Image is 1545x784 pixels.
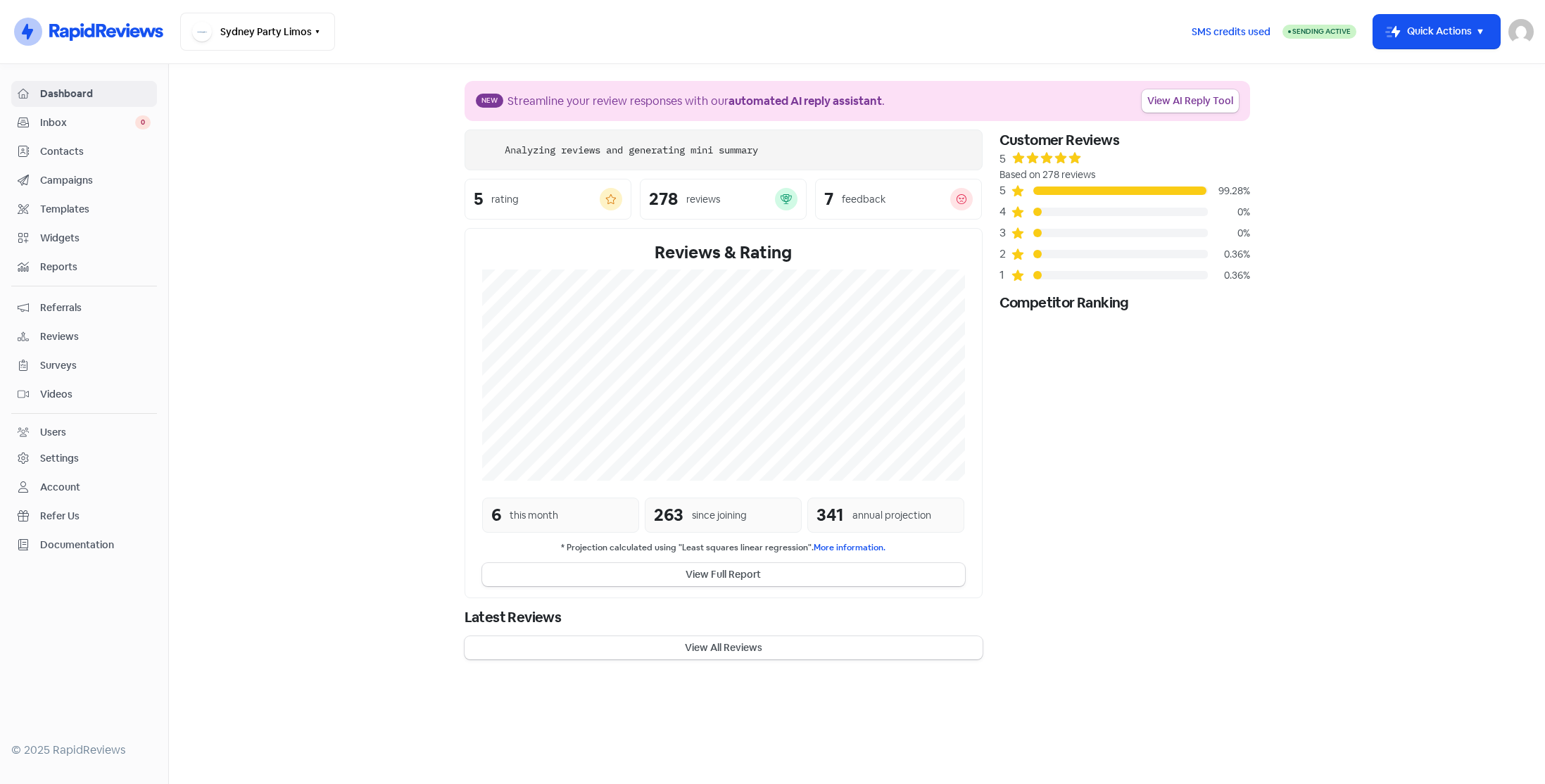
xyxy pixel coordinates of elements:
[11,503,157,529] a: Refer Us
[852,508,931,523] div: annual projection
[999,203,1011,220] div: 4
[1208,184,1250,198] div: 99.28%
[999,129,1250,151] div: Customer Reviews
[11,254,157,280] a: Reports
[40,144,151,159] span: Contacts
[1208,247,1250,262] div: 0.36%
[482,240,965,265] div: Reviews & Rating
[40,387,151,402] span: Videos
[649,191,678,208] div: 278
[135,115,151,129] span: 0
[814,542,885,553] a: More information.
[11,445,157,472] a: Settings
[40,358,151,373] span: Surveys
[40,231,151,246] span: Widgets
[729,94,882,108] b: automated AI reply assistant
[824,191,833,208] div: 7
[40,202,151,217] span: Templates
[507,93,885,110] div: Streamline your review responses with our .
[1192,25,1270,39] span: SMS credits used
[11,225,157,251] a: Widgets
[816,502,844,528] div: 341
[1180,23,1282,38] a: SMS credits used
[40,451,79,466] div: Settings
[11,474,157,500] a: Account
[654,502,683,528] div: 263
[40,301,151,315] span: Referrals
[40,115,135,130] span: Inbox
[999,267,1011,284] div: 1
[11,353,157,379] a: Surveys
[1508,19,1534,44] img: User
[40,425,66,440] div: Users
[1292,27,1351,36] span: Sending Active
[1373,15,1500,49] button: Quick Actions
[999,167,1250,182] div: Based on 278 reviews
[815,179,982,220] a: 7feedback
[11,110,157,136] a: Inbox 0
[11,196,157,222] a: Templates
[640,179,807,220] a: 278reviews
[465,607,983,628] div: Latest Reviews
[482,563,965,586] button: View Full Report
[491,502,501,528] div: 6
[482,541,965,555] small: * Projection calculated using "Least squares linear regression".
[842,192,885,207] div: feedback
[465,179,631,220] a: 5rating
[11,419,157,445] a: Users
[11,139,157,165] a: Contacts
[510,508,558,523] div: this month
[465,636,983,659] button: View All Reviews
[474,191,483,208] div: 5
[40,509,151,524] span: Refer Us
[1282,23,1356,40] a: Sending Active
[1142,89,1239,113] a: View AI Reply Tool
[1208,226,1250,241] div: 0%
[11,167,157,194] a: Campaigns
[40,480,80,495] div: Account
[505,143,758,158] div: Analyzing reviews and generating mini summary
[40,538,151,552] span: Documentation
[476,94,503,108] span: New
[999,246,1011,263] div: 2
[40,329,151,344] span: Reviews
[40,173,151,188] span: Campaigns
[11,295,157,321] a: Referrals
[686,192,720,207] div: reviews
[692,508,747,523] div: since joining
[999,225,1011,241] div: 3
[11,532,157,558] a: Documentation
[11,81,157,107] a: Dashboard
[11,324,157,350] a: Reviews
[11,742,157,759] div: © 2025 RapidReviews
[40,87,151,101] span: Dashboard
[999,151,1006,167] div: 5
[1208,205,1250,220] div: 0%
[180,13,335,51] button: Sydney Party Limos
[999,292,1250,313] div: Competitor Ranking
[40,260,151,274] span: Reports
[491,192,519,207] div: rating
[999,182,1011,199] div: 5
[1208,268,1250,283] div: 0.36%
[11,381,157,407] a: Videos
